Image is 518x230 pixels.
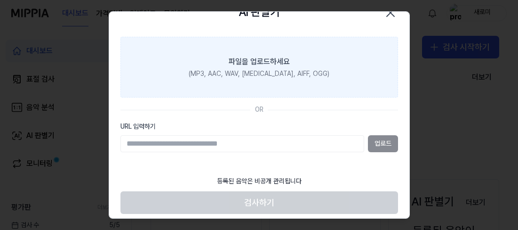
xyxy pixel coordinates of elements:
[189,69,329,79] div: (MP3, AAC, WAV, [MEDICAL_DATA], AIFF, OGG)
[255,105,263,115] div: OR
[229,56,290,67] div: 파일을 업로드하세요
[239,3,279,21] h2: AI 판별기
[211,171,307,192] div: 등록된 음악은 비공개 관리됩니다
[120,122,398,131] label: URL 입력하기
